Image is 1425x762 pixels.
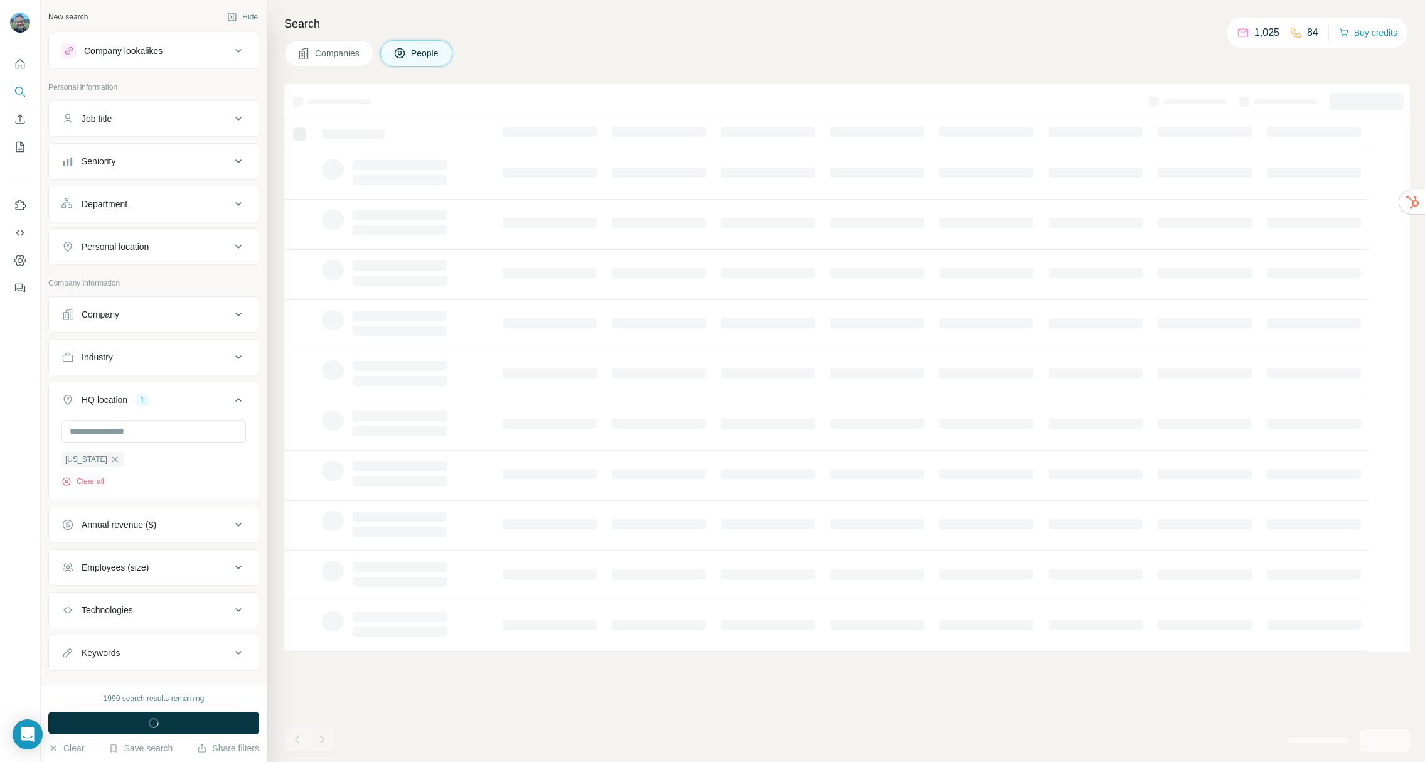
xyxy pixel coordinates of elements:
span: Companies [315,47,361,60]
button: Feedback [10,277,30,299]
button: Department [49,189,259,219]
button: Clear all [61,476,104,487]
div: Employees (size) [82,561,149,574]
button: HQ location1 [49,385,259,420]
p: 84 [1307,25,1318,40]
button: Buy credits [1339,24,1397,41]
button: Keywords [49,638,259,668]
button: Clear [48,742,84,754]
button: Job title [49,104,259,134]
div: Personal location [82,240,149,253]
span: People [411,47,440,60]
button: Dashboard [10,249,30,272]
button: Company [49,299,259,330]
div: Keywords [82,647,120,659]
button: Personal location [49,232,259,262]
button: Industry [49,342,259,372]
p: Company information [48,277,259,289]
div: Department [82,198,127,210]
button: Use Surfe on LinkedIn [10,194,30,217]
button: Annual revenue ($) [49,510,259,540]
div: Job title [82,112,112,125]
button: Hide [218,8,267,26]
button: Employees (size) [49,552,259,582]
p: Personal information [48,82,259,93]
button: Save search [109,742,173,754]
p: 1,025 [1254,25,1279,40]
button: Share filters [197,742,259,754]
div: 1 [135,394,149,405]
button: Search [10,80,30,103]
div: HQ location [82,394,127,406]
p: Results preferences [48,684,259,695]
button: Use Surfe API [10,222,30,244]
button: Enrich CSV [10,108,30,131]
div: Company [82,308,119,321]
div: Industry [82,351,113,363]
button: Quick start [10,53,30,75]
button: My lists [10,136,30,158]
img: Avatar [10,13,30,33]
div: New search [48,11,88,23]
div: 1990 search results remaining [104,693,205,704]
div: Technologies [82,604,133,616]
div: Seniority [82,155,115,168]
h4: Search [284,15,1410,33]
div: Annual revenue ($) [82,518,156,531]
div: Open Intercom Messenger [13,719,43,749]
button: Company lookalikes [49,36,259,66]
div: Company lookalikes [84,45,163,57]
span: [US_STATE] [65,454,107,465]
button: Technologies [49,595,259,625]
button: Seniority [49,146,259,176]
